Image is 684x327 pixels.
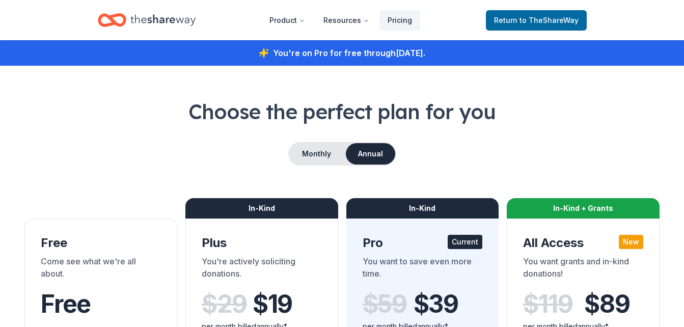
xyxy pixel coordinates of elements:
[253,290,292,318] span: $ 19
[584,290,630,318] span: $ 89
[414,290,458,318] span: $ 39
[363,235,483,251] div: Pro
[363,255,483,284] div: You want to save even more time.
[519,16,579,24] span: to TheShareWay
[619,235,643,249] div: New
[24,97,660,126] h1: Choose the perfect plan for you
[486,10,587,31] a: Returnto TheShareWay
[202,235,322,251] div: Plus
[185,198,338,219] div: In-Kind
[202,255,322,284] div: You're actively soliciting donations.
[494,14,579,26] span: Return
[346,198,499,219] div: In-Kind
[507,198,660,219] div: In-Kind + Grants
[41,289,91,319] span: Free
[98,8,196,32] a: Home
[379,10,420,31] a: Pricing
[41,255,161,284] div: Come see what we're all about.
[41,235,161,251] div: Free
[261,8,420,32] nav: Main
[523,235,643,251] div: All Access
[448,235,482,249] div: Current
[523,255,643,284] div: You want grants and in-kind donations!
[289,143,344,165] button: Monthly
[346,143,395,165] button: Annual
[315,10,377,31] button: Resources
[261,10,313,31] button: Product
